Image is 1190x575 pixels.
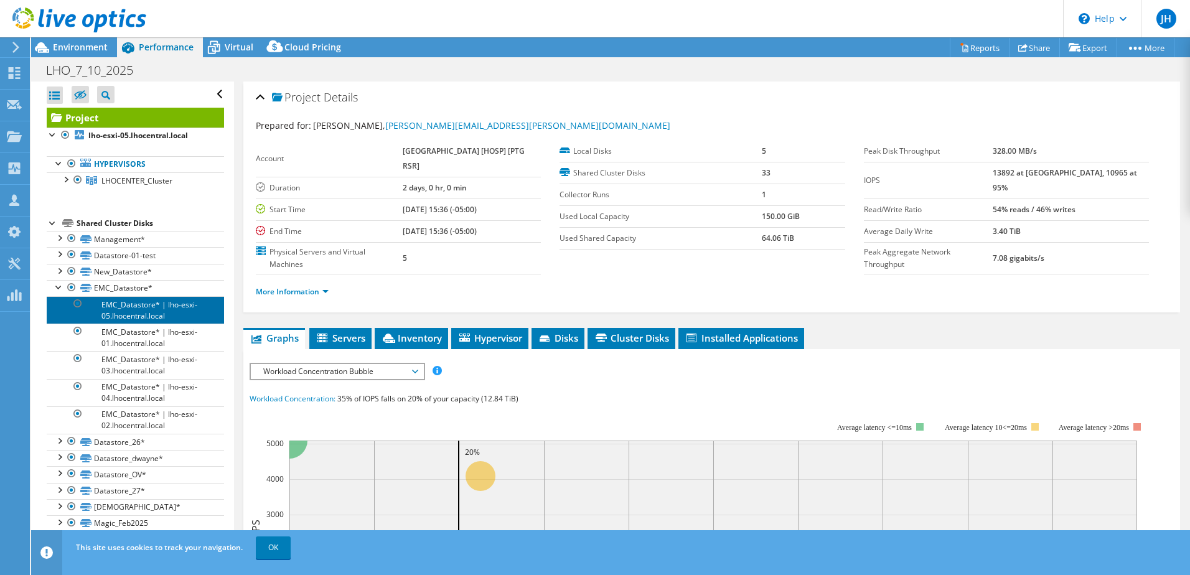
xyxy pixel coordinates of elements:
label: End Time [256,225,403,238]
label: Duration [256,182,403,194]
a: More [1117,38,1174,57]
span: Virtual [225,41,253,53]
a: EMC_Datastore* | lho-esxi-01.lhocentral.local [47,324,224,351]
b: 7.08 gigabits/s [993,253,1044,263]
span: Inventory [381,332,442,344]
svg: \n [1079,13,1090,24]
label: Prepared for: [256,119,311,131]
a: Project [47,108,224,128]
span: Project [272,91,321,104]
label: Average Daily Write [864,225,993,238]
span: Cloud Pricing [284,41,341,53]
text: Average latency >20ms [1059,423,1129,432]
span: Workload Concentration Bubble [257,364,417,379]
tspan: Average latency 10<=20ms [945,423,1027,432]
label: Used Local Capacity [560,210,762,223]
a: EMC_Datastore* | lho-esxi-05.lhocentral.local [47,296,224,324]
a: EMC_Datastore* | lho-esxi-02.lhocentral.local [47,406,224,434]
a: EMC_Datastore* | lho-esxi-03.lhocentral.local [47,351,224,378]
a: Datastore-01-test [47,247,224,263]
span: This site uses cookies to track your navigation. [76,542,243,553]
b: 33 [762,167,771,178]
a: EMC_Datastore* | lho-esxi-04.lhocentral.local [47,379,224,406]
text: 5000 [266,438,284,449]
div: Shared Cluster Disks [77,216,224,231]
a: Datastore_27* [47,483,224,499]
span: Hypervisor [457,332,522,344]
tspan: Average latency <=10ms [837,423,912,432]
a: Datastore_dwayne* [47,450,224,466]
a: EMC_Datastore* [47,280,224,296]
span: Disks [538,332,578,344]
a: lho-esxi-05.lhocentral.local [47,128,224,144]
b: 54% reads / 46% writes [993,204,1075,215]
label: Peak Disk Throughput [864,145,993,157]
a: Management* [47,231,224,247]
b: 13892 at [GEOGRAPHIC_DATA], 10965 at 95% [993,167,1137,193]
a: Reports [950,38,1010,57]
span: Graphs [250,332,299,344]
text: 4000 [266,474,284,484]
label: Read/Write Ratio [864,203,993,216]
label: Collector Runs [560,189,762,201]
span: Performance [139,41,194,53]
b: 5 [762,146,766,156]
a: Share [1009,38,1060,57]
b: 64.06 TiB [762,233,794,243]
span: Cluster Disks [594,332,669,344]
label: Start Time [256,203,403,216]
text: 20% [465,447,480,457]
span: JH [1156,9,1176,29]
span: Environment [53,41,108,53]
a: [DEMOGRAPHIC_DATA]* [47,499,224,515]
a: LHOCENTER_Cluster [47,172,224,189]
a: Hypervisors [47,156,224,172]
b: lho-esxi-05.lhocentral.local [88,130,188,141]
a: Export [1059,38,1117,57]
span: Workload Concentration: [250,393,335,404]
span: LHOCENTER_Cluster [101,175,172,186]
span: 35% of IOPS falls on 20% of your capacity (12.84 TiB) [337,393,518,404]
a: More Information [256,286,329,297]
span: Installed Applications [685,332,798,344]
a: Datastore_26* [47,434,224,450]
a: OK [256,536,291,559]
h1: LHO_7_10_2025 [40,63,152,77]
label: Physical Servers and Virtual Machines [256,246,403,271]
span: [PERSON_NAME], [313,119,670,131]
a: Magic_Feb2025 [47,515,224,531]
label: Shared Cluster Disks [560,167,762,179]
a: [PERSON_NAME][EMAIL_ADDRESS][PERSON_NAME][DOMAIN_NAME] [385,119,670,131]
text: 3000 [266,509,284,520]
b: 150.00 GiB [762,211,800,222]
b: [GEOGRAPHIC_DATA] [HOSP] [PTG RSR] [403,146,525,171]
label: Used Shared Capacity [560,232,762,245]
b: 328.00 MB/s [993,146,1037,156]
b: [DATE] 15:36 (-05:00) [403,204,477,215]
label: IOPS [864,174,993,187]
b: [DATE] 15:36 (-05:00) [403,226,477,236]
span: Details [324,90,358,105]
label: Peak Aggregate Network Throughput [864,246,993,271]
b: 1 [762,189,766,200]
b: 3.40 TiB [993,226,1021,236]
b: 5 [403,253,407,263]
label: Account [256,152,403,165]
a: New_Datastore* [47,264,224,280]
b: 2 days, 0 hr, 0 min [403,182,467,193]
a: Datastore_OV* [47,466,224,482]
span: Servers [316,332,365,344]
label: Local Disks [560,145,762,157]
